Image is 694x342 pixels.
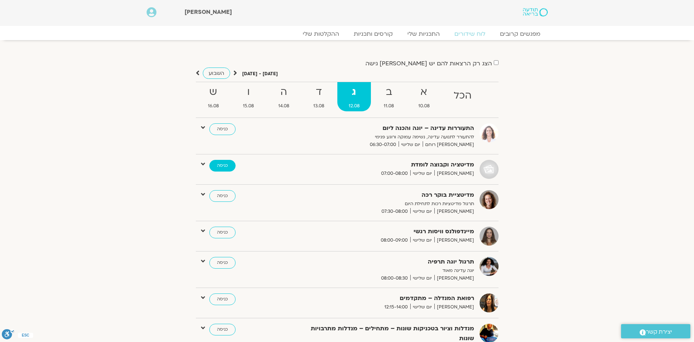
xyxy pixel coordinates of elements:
[209,123,236,135] a: כניסה
[295,133,474,141] p: להתעורר לתנועה עדינה, נשימה עמוקה ורוגע פנימי
[379,170,410,177] span: 07:00-08:00
[646,327,672,337] span: יצירת קשר
[267,84,301,100] strong: ה
[302,102,336,110] span: 13.08
[295,257,474,267] strong: תרגול יוגה תרפיה
[442,88,483,104] strong: הכל
[407,82,441,111] a: א10.08
[295,293,474,303] strong: רפואת המנדלה – מתקדמים
[410,274,434,282] span: יום שלישי
[434,237,474,244] span: [PERSON_NAME]
[372,102,406,110] span: 11.08
[493,30,548,38] a: מפגשים קרובים
[302,82,336,111] a: ד13.08
[400,30,447,38] a: התכניות שלי
[410,303,434,311] span: יום שלישי
[337,84,371,100] strong: ג
[382,303,410,311] span: 12:15-14:00
[197,82,230,111] a: ש16.08
[197,84,230,100] strong: ש
[447,30,493,38] a: לוח שידורים
[185,8,232,16] span: [PERSON_NAME]
[232,84,265,100] strong: ו
[232,82,265,111] a: ו15.08
[434,170,474,177] span: [PERSON_NAME]
[407,102,441,110] span: 10.08
[434,274,474,282] span: [PERSON_NAME]
[407,84,441,100] strong: א
[379,274,410,282] span: 08:00-08:30
[209,190,236,202] a: כניסה
[295,227,474,237] strong: מיינדפולנס וויסות רגשי
[242,70,278,78] p: [DATE] - [DATE]
[379,208,410,215] span: 07:30-08:00
[423,141,474,149] span: [PERSON_NAME] רוחם
[434,208,474,215] span: [PERSON_NAME]
[410,237,434,244] span: יום שלישי
[442,82,483,111] a: הכל
[295,190,474,200] strong: מדיטציית בוקר רכה
[147,30,548,38] nav: Menu
[434,303,474,311] span: [PERSON_NAME]
[367,141,399,149] span: 06:30-07:00
[209,324,236,335] a: כניסה
[209,160,236,172] a: כניסה
[365,60,492,67] label: הצג רק הרצאות להם יש [PERSON_NAME] גישה
[209,293,236,305] a: כניסה
[197,102,230,110] span: 16.08
[209,227,236,238] a: כניסה
[267,82,301,111] a: ה14.08
[232,102,265,110] span: 15.08
[410,208,434,215] span: יום שלישי
[378,237,410,244] span: 08:00-09:00
[372,84,406,100] strong: ב
[337,102,371,110] span: 12.08
[295,160,474,170] strong: מדיטציה וקבוצה לומדת
[346,30,400,38] a: קורסים ותכניות
[295,123,474,133] strong: התעוררות עדינה – יוגה והכנה ליום
[295,30,346,38] a: ההקלטות שלי
[302,84,336,100] strong: ד
[410,170,434,177] span: יום שלישי
[399,141,423,149] span: יום שלישי
[372,82,406,111] a: ב11.08
[209,257,236,269] a: כניסה
[295,200,474,208] p: תרגול מדיטציות רכות לתחילת היום
[203,68,230,79] a: השבוע
[209,70,224,77] span: השבוע
[337,82,371,111] a: ג12.08
[295,267,474,274] p: יוגה עדינה מאוד
[267,102,301,110] span: 14.08
[621,324,690,338] a: יצירת קשר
